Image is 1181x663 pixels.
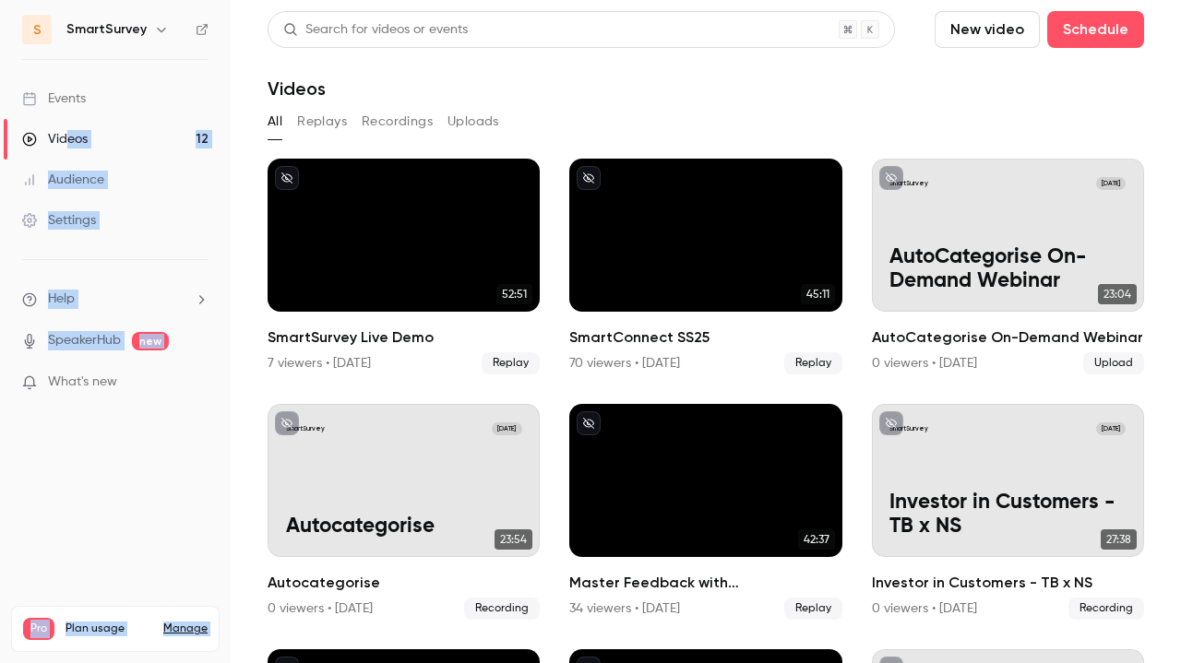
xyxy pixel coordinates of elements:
[268,404,540,620] li: Autocategorise
[275,411,299,435] button: unpublished
[1098,284,1137,304] span: 23:04
[872,159,1144,374] a: SmartSurvey[DATE]AutoCategorise On-Demand Webinar23:04AutoCategorise On-Demand Webinar0 viewers •...
[48,373,117,392] span: What's new
[48,331,121,350] a: SpeakerHub
[569,572,841,594] h2: Master Feedback with AutoCategorise: Insights and Beyond
[268,77,326,100] h1: Videos
[872,599,977,618] div: 0 viewers • [DATE]
[268,159,540,374] li: SmartSurvey Live Demo
[66,20,147,39] h6: SmartSurvey
[132,332,169,350] span: new
[362,107,433,136] button: Recordings
[482,352,540,374] span: Replay
[784,598,842,620] span: Replay
[268,599,373,618] div: 0 viewers • [DATE]
[872,572,1144,594] h2: Investor in Customers - TB x NS
[872,404,1144,620] a: SmartSurvey[DATE]Investor in Customers - TB x NS27:38Investor in Customers - TB x NS0 viewers • [...
[569,326,841,349] h2: SmartConnect SS25
[879,166,903,190] button: unpublished
[889,245,1126,294] p: AutoCategorise On-Demand Webinar
[1096,422,1127,436] span: [DATE]
[464,598,540,620] span: Recording
[1068,598,1144,620] span: Recording
[1083,352,1144,374] span: Upload
[492,422,522,436] span: [DATE]
[268,159,540,374] a: 52:51SmartSurvey Live Demo7 viewers • [DATE]Replay
[569,159,841,374] li: SmartConnect SS25
[22,211,96,230] div: Settings
[33,20,42,40] span: S
[297,107,347,136] button: Replays
[283,20,468,40] div: Search for videos or events
[569,404,841,620] a: 42:37Master Feedback with AutoCategorise: Insights and Beyond34 viewers • [DATE]Replay
[872,354,977,373] div: 0 viewers • [DATE]
[1096,177,1127,191] span: [DATE]
[22,89,86,108] div: Events
[286,424,325,433] p: SmartSurvey
[784,352,842,374] span: Replay
[23,618,54,640] span: Pro
[495,529,532,550] span: 23:54
[22,290,209,309] li: help-dropdown-opener
[1101,529,1137,550] span: 27:38
[798,529,835,550] span: 42:37
[889,179,928,188] p: SmartSurvey
[872,159,1144,374] li: AutoCategorise On-Demand Webinar
[801,284,835,304] span: 45:11
[268,354,371,373] div: 7 viewers • [DATE]
[268,326,540,349] h2: SmartSurvey Live Demo
[286,515,522,539] p: Autocategorise
[569,404,841,620] li: Master Feedback with AutoCategorise: Insights and Beyond
[268,107,282,136] button: All
[872,326,1144,349] h2: AutoCategorise On-Demand Webinar
[872,404,1144,620] li: Investor in Customers - TB x NS
[577,411,601,435] button: unpublished
[186,374,209,391] iframe: Noticeable Trigger
[275,166,299,190] button: unpublished
[496,284,532,304] span: 52:51
[66,622,152,636] span: Plan usage
[22,130,88,148] div: Videos
[22,171,104,189] div: Audience
[268,572,540,594] h2: Autocategorise
[569,599,680,618] div: 34 viewers • [DATE]
[569,159,841,374] a: 45:11SmartConnect SS2570 viewers • [DATE]Replay
[1047,11,1144,48] button: Schedule
[935,11,1040,48] button: New video
[879,411,903,435] button: unpublished
[889,491,1126,539] p: Investor in Customers - TB x NS
[268,11,1144,652] section: Videos
[577,166,601,190] button: unpublished
[889,424,928,433] p: SmartSurvey
[48,290,75,309] span: Help
[447,107,499,136] button: Uploads
[268,404,540,620] a: SmartSurvey[DATE]Autocategorise23:54Autocategorise0 viewers • [DATE]Recording
[569,354,680,373] div: 70 viewers • [DATE]
[163,622,208,636] a: Manage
